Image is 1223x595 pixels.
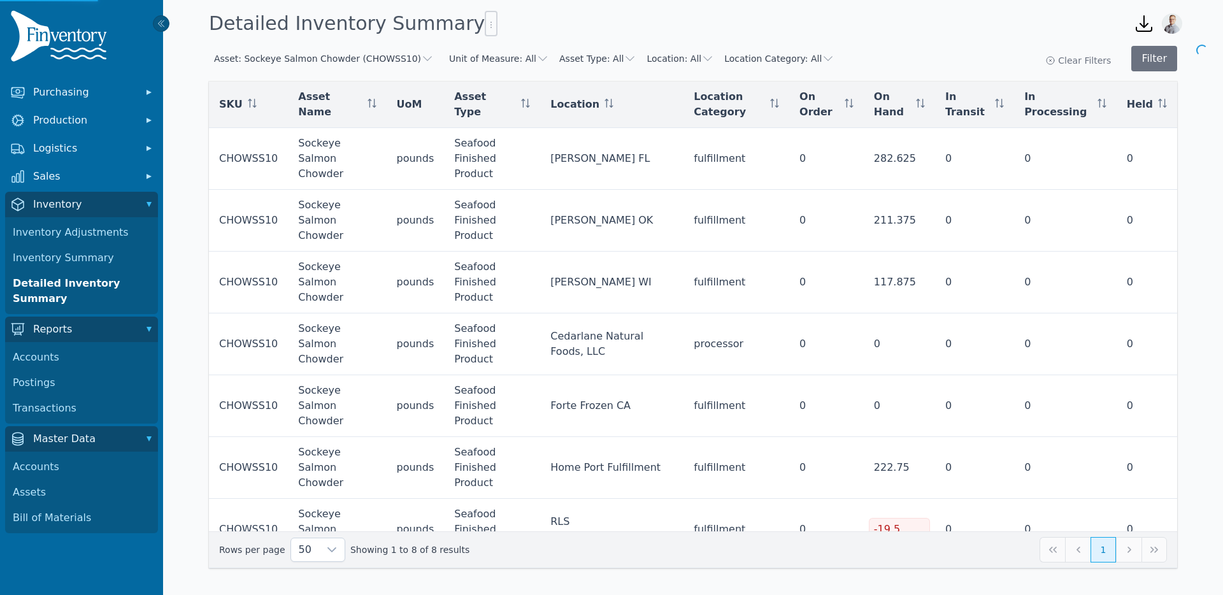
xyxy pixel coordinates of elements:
[8,454,155,480] a: Accounts
[387,190,445,252] td: pounds
[291,538,319,561] span: Rows per page
[683,437,789,499] td: fulfillment
[288,437,386,499] td: Sockeye Salmon Chowder
[449,52,549,65] button: Unit of Measure: All
[874,151,925,166] div: 282.625
[209,11,497,36] h1: Detailed Inventory Summary
[799,460,854,475] div: 0
[1127,97,1153,112] span: Held
[8,505,155,531] a: Bill of Materials
[1131,46,1177,71] button: Filter
[874,398,925,413] div: 0
[444,499,540,561] td: Seafood Finished Product
[540,313,683,375] td: Cedarlane Natural Foods, LLC
[387,128,445,190] td: pounds
[683,252,789,313] td: fulfillment
[945,460,1004,475] div: 0
[799,89,840,120] span: On Order
[10,10,112,67] img: Finventory
[288,190,386,252] td: Sockeye Salmon Chowder
[945,398,1004,413] div: 0
[5,164,158,189] button: Sales
[694,89,765,120] span: Location Category
[1127,213,1167,228] div: 0
[683,190,789,252] td: fulfillment
[5,426,158,452] button: Master Data
[387,437,445,499] td: pounds
[1024,460,1106,475] div: 0
[8,245,155,271] a: Inventory Summary
[683,128,789,190] td: fulfillment
[1127,460,1167,475] div: 0
[444,190,540,252] td: Seafood Finished Product
[8,370,155,396] a: Postings
[33,141,135,156] span: Logistics
[799,213,854,228] div: 0
[5,108,158,133] button: Production
[397,97,422,112] span: UoM
[874,460,925,475] div: 222.75
[288,499,386,561] td: Sockeye Salmon Chowder
[5,80,158,105] button: Purchasing
[444,252,540,313] td: Seafood Finished Product
[8,345,155,370] a: Accounts
[387,499,445,561] td: pounds
[945,151,1004,166] div: 0
[799,336,854,352] div: 0
[1024,213,1106,228] div: 0
[444,375,540,437] td: Seafood Finished Product
[540,375,683,437] td: Forte Frozen CA
[444,128,540,190] td: Seafood Finished Product
[288,313,386,375] td: Sockeye Salmon Chowder
[874,336,925,352] div: 0
[8,220,155,245] a: Inventory Adjustments
[5,317,158,342] button: Reports
[1127,398,1167,413] div: 0
[288,375,386,437] td: Sockeye Salmon Chowder
[298,89,362,120] span: Asset Name
[33,113,135,128] span: Production
[799,275,854,290] div: 0
[945,522,1004,537] div: 0
[799,151,854,166] div: 0
[1024,275,1106,290] div: 0
[540,128,683,190] td: [PERSON_NAME] FL
[1024,89,1092,120] span: In Processing
[1127,275,1167,290] div: 0
[8,480,155,505] a: Assets
[288,128,386,190] td: Sockeye Salmon Chowder
[683,375,789,437] td: fulfillment
[683,313,789,375] td: processor
[387,252,445,313] td: pounds
[350,543,469,556] span: Showing 1 to 8 of 8 results
[540,499,683,561] td: RLS [GEOGRAPHIC_DATA]
[1091,537,1116,563] button: Page 1
[209,437,288,499] td: CHOWSS10
[33,169,135,184] span: Sales
[33,322,135,337] span: Reports
[1024,336,1106,352] div: 0
[799,522,854,537] div: 0
[1024,398,1106,413] div: 0
[219,97,243,112] span: SKU
[1127,522,1167,537] div: 0
[559,52,636,65] button: Asset Type: All
[387,313,445,375] td: pounds
[647,52,714,65] button: Location: All
[33,431,135,447] span: Master Data
[1162,13,1182,34] img: Joshua Benton
[550,97,599,112] span: Location
[209,190,288,252] td: CHOWSS10
[540,190,683,252] td: [PERSON_NAME] OK
[444,437,540,499] td: Seafood Finished Product
[214,52,434,65] button: Asset: Sockeye Salmon Chowder (CHOWSS10)
[1127,336,1167,352] div: 0
[874,89,911,120] span: On Hand
[209,128,288,190] td: CHOWSS10
[1024,522,1106,537] div: 0
[1024,151,1106,166] div: 0
[540,437,683,499] td: Home Port Fulfillment
[945,275,1004,290] div: 0
[5,136,158,161] button: Logistics
[33,197,135,212] span: Inventory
